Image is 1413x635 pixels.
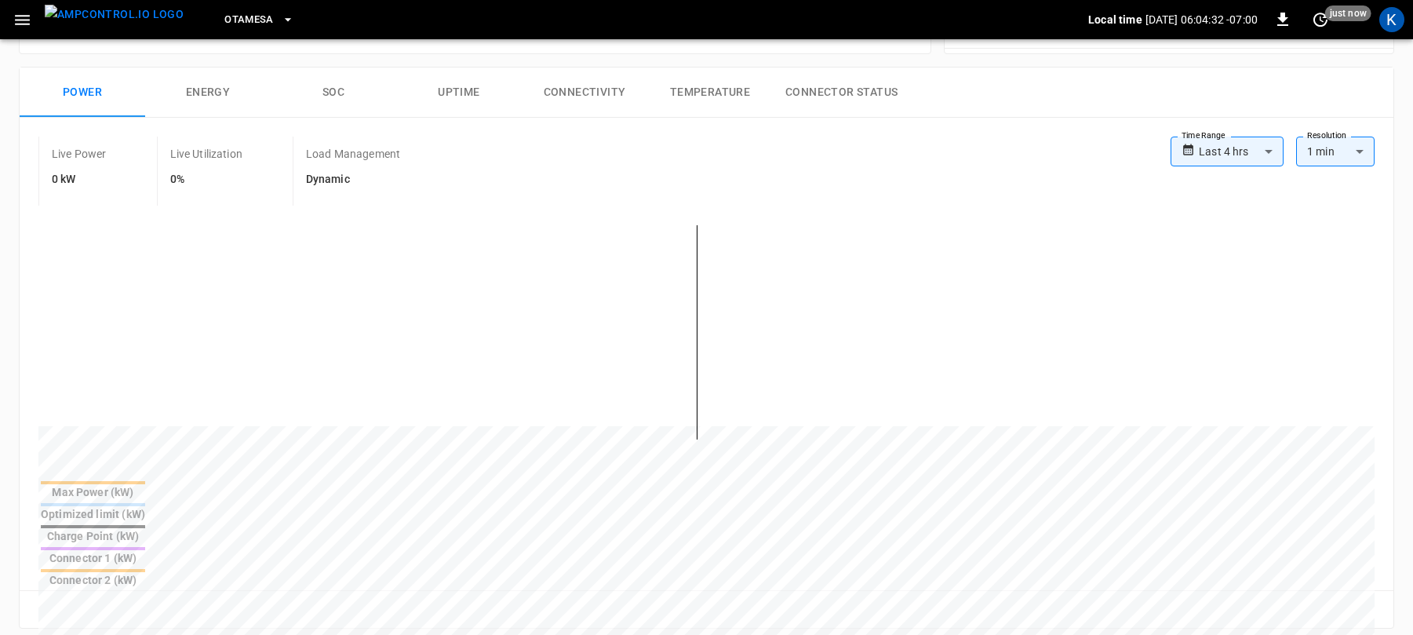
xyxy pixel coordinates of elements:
[306,171,400,188] h6: Dynamic
[522,68,647,118] button: Connectivity
[306,146,400,162] p: Load Management
[224,11,274,29] span: OtaMesa
[1199,137,1284,166] div: Last 4 hrs
[1182,130,1225,142] label: Time Range
[170,171,242,188] h6: 0%
[170,146,242,162] p: Live Utilization
[1307,130,1346,142] label: Resolution
[773,68,910,118] button: Connector Status
[218,5,300,35] button: OtaMesa
[20,68,145,118] button: Power
[52,146,107,162] p: Live Power
[1379,7,1404,32] div: profile-icon
[1325,5,1371,21] span: just now
[45,5,184,24] img: ampcontrol.io logo
[647,68,773,118] button: Temperature
[1088,12,1142,27] p: Local time
[1308,7,1333,32] button: set refresh interval
[1296,137,1375,166] div: 1 min
[145,68,271,118] button: Energy
[271,68,396,118] button: SOC
[1145,12,1258,27] p: [DATE] 06:04:32 -07:00
[52,171,107,188] h6: 0 kW
[396,68,522,118] button: Uptime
